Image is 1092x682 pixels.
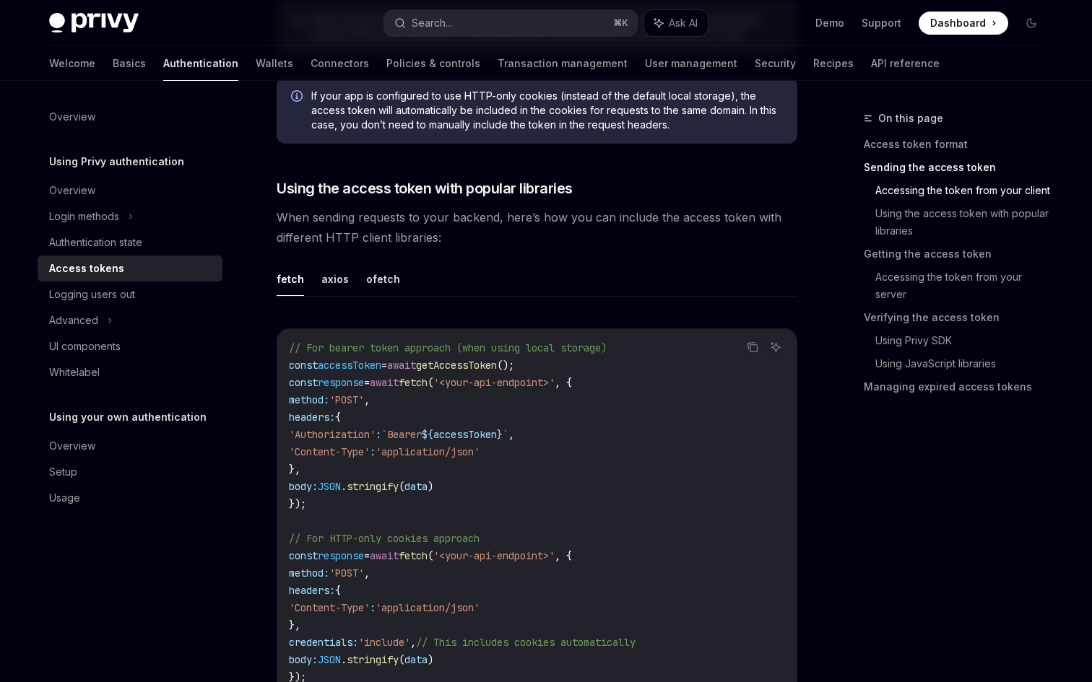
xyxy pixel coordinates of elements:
span: accessToken [433,428,497,441]
span: : [376,428,381,441]
span: 'application/json' [376,601,480,614]
span: fetch [399,549,428,562]
span: body: [289,653,318,666]
a: Access token format [864,133,1054,156]
a: Setup [38,459,222,485]
span: fetch [399,376,428,389]
div: Overview [49,108,95,126]
div: Overview [49,182,95,199]
span: headers: [289,584,335,597]
div: Setup [49,463,77,481]
div: Login methods [49,208,119,225]
span: 'Authorization' [289,428,376,441]
a: API reference [871,46,940,81]
span: await [370,376,399,389]
span: JSON [318,653,341,666]
h5: Using Privy authentication [49,153,184,170]
a: Verifying the access token [864,306,1054,329]
a: Accessing the token from your server [875,266,1054,306]
span: Dashboard [930,16,986,30]
span: accessToken [318,359,381,372]
span: ) [428,480,433,493]
a: Overview [38,433,222,459]
span: ( [399,480,404,493]
span: method: [289,567,329,580]
span: . [341,653,347,666]
a: Recipes [813,46,854,81]
span: 'Content-Type' [289,601,370,614]
span: 'application/json' [376,445,480,458]
a: Welcome [49,46,95,81]
span: headers: [289,411,335,424]
div: Usage [49,489,80,507]
span: If your app is configured to use HTTP-only cookies (instead of the default local storage), the ac... [311,89,783,132]
div: UI components [49,338,121,355]
span: : [370,445,376,458]
a: Security [755,46,796,81]
span: `Bearer [381,428,422,441]
span: = [381,359,387,372]
span: ⌘ K [613,17,628,29]
span: , { [555,376,572,389]
button: Copy the contents from the code block [743,338,762,357]
a: Transaction management [498,46,628,81]
span: method: [289,393,329,406]
span: // For bearer token approach (when using local storage) [289,341,607,354]
span: }); [289,497,306,510]
span: 'Content-Type' [289,445,370,458]
button: ofetch [366,262,400,296]
a: Policies & controls [386,46,480,81]
span: : [370,601,376,614]
span: response [318,376,364,389]
span: . [341,480,347,493]
span: // This includes cookies automatically [416,636,636,649]
button: Search...⌘K [384,10,637,36]
span: (); [497,359,514,372]
a: Whitelabel [38,359,222,385]
span: }, [289,618,300,631]
div: Advanced [49,312,98,329]
span: response [318,549,364,562]
span: stringify [347,653,399,666]
div: Search... [412,14,452,32]
div: Logging users out [49,286,135,303]
span: = [364,549,370,562]
span: body: [289,480,318,493]
a: Using Privy SDK [875,329,1054,352]
span: // For HTTP-only cookies approach [289,532,480,545]
span: , [364,567,370,580]
span: stringify [347,480,399,493]
span: , [364,393,370,406]
span: 'include' [358,636,410,649]
span: '<your-api-endpoint>' [433,376,555,389]
span: When sending requests to your backend, here’s how you can include the access token with different... [277,207,797,248]
span: ( [428,549,433,562]
span: , { [555,549,572,562]
a: Support [862,16,901,30]
div: Whitelabel [49,364,100,381]
a: User management [645,46,737,81]
span: , [508,428,514,441]
span: = [364,376,370,389]
a: Using the access token with popular libraries [875,202,1054,242]
span: ${ [422,428,433,441]
span: credentials: [289,636,358,649]
span: await [387,359,416,372]
a: Wallets [256,46,293,81]
a: Sending the access token [864,156,1054,179]
span: }, [289,463,300,476]
span: getAccessToken [416,359,497,372]
a: Authentication state [38,229,222,255]
span: , [410,636,416,649]
span: const [289,376,318,389]
span: data [404,653,428,666]
button: axios [321,262,349,296]
a: Demo [815,16,844,30]
span: data [404,480,428,493]
span: ) [428,653,433,666]
span: ( [399,653,404,666]
a: Authentication [163,46,238,81]
a: Managing expired access tokens [864,375,1054,398]
span: On this page [878,110,943,127]
div: Access tokens [49,260,124,277]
